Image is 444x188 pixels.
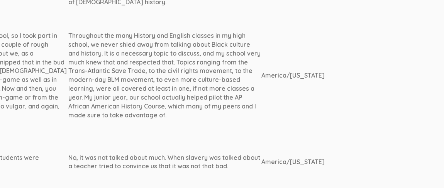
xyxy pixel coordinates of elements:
[405,151,444,188] iframe: Chat Widget
[68,31,261,119] div: Throughout the many History and English classes in my high school, we never shied away from talki...
[68,153,261,171] div: No, it was not talked about much. When slavery was talked about a teacher tried to convince us th...
[261,17,381,134] td: America/[US_STATE]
